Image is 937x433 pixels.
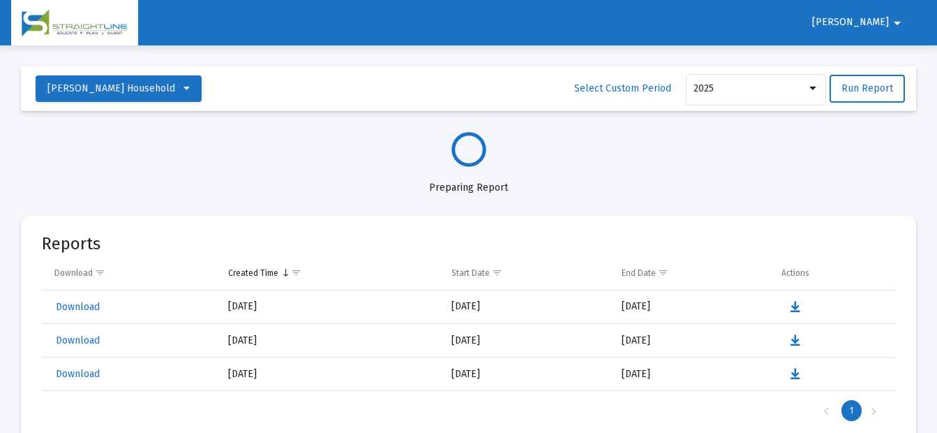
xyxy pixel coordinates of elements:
[574,82,671,94] span: Select Custom Period
[694,82,714,94] span: 2025
[815,400,838,421] div: Previous Page
[612,324,772,358] td: [DATE]
[228,367,432,381] div: [DATE]
[42,256,218,290] td: Column Download
[612,256,772,290] td: Column End Date
[612,291,772,324] td: [DATE]
[36,75,202,102] button: [PERSON_NAME] Household
[21,167,916,195] div: Preparing Report
[42,237,100,251] mat-card-title: Reports
[228,334,432,348] div: [DATE]
[442,256,612,290] td: Column Start Date
[795,8,922,36] button: [PERSON_NAME]
[228,267,278,279] div: Created Time
[56,335,100,346] span: Download
[781,267,809,279] div: Actions
[772,256,895,290] td: Column Actions
[492,267,502,278] span: Show filter options for column 'Start Date'
[42,256,895,430] div: Data grid
[442,291,612,324] td: [DATE]
[95,267,105,278] span: Show filter options for column 'Download'
[22,9,128,37] img: Dashboard
[228,300,432,314] div: [DATE]
[54,267,93,279] div: Download
[442,358,612,391] td: [DATE]
[451,267,490,279] div: Start Date
[218,256,442,290] td: Column Created Time
[56,301,100,313] span: Download
[830,75,905,103] button: Run Report
[889,9,906,37] mat-icon: arrow_drop_down
[658,267,668,278] span: Show filter options for column 'End Date'
[812,17,889,29] span: [PERSON_NAME]
[56,368,100,380] span: Download
[841,82,893,94] span: Run Report
[841,400,862,421] div: Page 1
[47,82,175,94] span: [PERSON_NAME] Household
[291,267,301,278] span: Show filter options for column 'Created Time'
[612,358,772,391] td: [DATE]
[862,400,885,421] div: Next Page
[442,324,612,358] td: [DATE]
[42,391,895,430] div: Page Navigation
[622,267,656,279] div: End Date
